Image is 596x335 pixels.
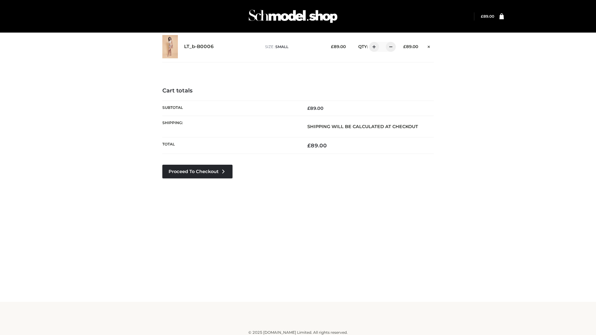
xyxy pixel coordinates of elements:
[162,35,178,58] img: LT_b-B0006 - SMALL
[331,44,334,49] span: £
[162,137,298,154] th: Total
[246,4,340,29] img: Schmodel Admin 964
[307,105,323,111] bdi: 89.00
[481,14,494,19] bdi: 89.00
[162,116,298,137] th: Shipping:
[331,44,346,49] bdi: 89.00
[307,142,327,149] bdi: 89.00
[481,14,494,19] a: £89.00
[265,44,321,50] p: size :
[162,165,233,178] a: Proceed to Checkout
[424,42,434,50] a: Remove this item
[162,100,298,116] th: Subtotal
[352,42,394,52] div: QTY:
[403,44,406,49] span: £
[307,124,418,129] strong: Shipping will be calculated at checkout
[481,14,483,19] span: £
[184,44,214,50] a: LT_b-B0006
[403,44,418,49] bdi: 89.00
[307,105,310,111] span: £
[307,142,311,149] span: £
[275,44,288,49] span: SMALL
[162,87,434,94] h4: Cart totals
